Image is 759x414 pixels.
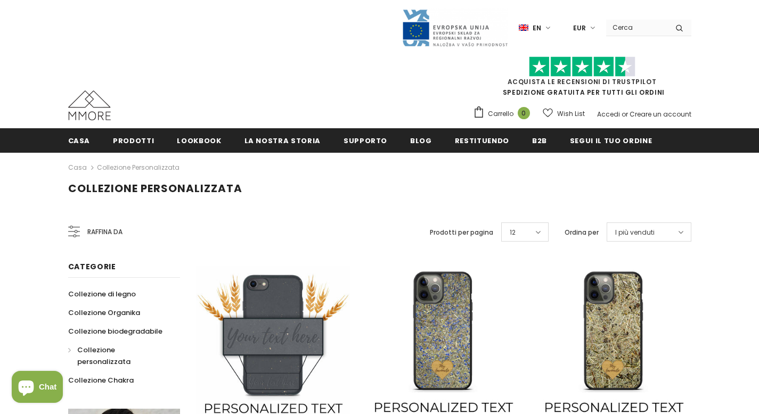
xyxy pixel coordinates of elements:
a: Creare un account [630,110,691,119]
a: Collezione Chakra [68,371,134,390]
span: or [622,110,628,119]
a: Acquista le recensioni di TrustPilot [508,77,657,86]
span: Collezione biodegradabile [68,326,162,336]
span: EUR [573,23,586,34]
span: Carrello [488,109,513,119]
a: Accedi [597,110,620,119]
a: Collezione di legno [68,285,136,303]
img: Casi MMORE [68,90,111,120]
a: Casa [68,161,87,174]
img: Javni Razpis [402,9,508,47]
a: Casa [68,128,91,152]
label: Prodotti per pagina [430,227,493,238]
span: Categorie [68,261,116,272]
span: Collezione personalizzata [77,345,130,367]
span: Restituendo [455,136,509,146]
span: Segui il tuo ordine [570,136,652,146]
span: La nostra storia [244,136,321,146]
a: Restituendo [455,128,509,152]
a: Collezione personalizzata [68,341,168,371]
label: Ordina per [565,227,599,238]
span: Wish List [557,109,585,119]
span: Prodotti [113,136,154,146]
img: i-lang-1.png [519,23,528,32]
a: Collezione Organika [68,303,140,322]
span: Collezione personalizzata [68,181,242,196]
a: Carrello 0 [473,106,535,122]
span: 12 [510,227,516,238]
span: supporto [344,136,387,146]
span: Collezione di legno [68,289,136,299]
span: Blog [410,136,432,146]
a: Segui il tuo ordine [570,128,652,152]
a: La nostra storia [244,128,321,152]
span: Raffina da [87,226,123,238]
a: Wish List [543,104,585,123]
span: Lookbook [177,136,221,146]
span: SPEDIZIONE GRATUITA PER TUTTI GLI ORDINI [473,61,691,97]
span: 0 [518,107,530,119]
a: Lookbook [177,128,221,152]
inbox-online-store-chat: Shopify online store chat [9,371,66,405]
a: Prodotti [113,128,154,152]
a: Collezione biodegradabile [68,322,162,341]
span: en [533,23,541,34]
span: Casa [68,136,91,146]
span: Collezione Organika [68,308,140,318]
input: Search Site [606,20,667,35]
span: Collezione Chakra [68,375,134,385]
a: Collezione personalizzata [97,163,179,172]
a: supporto [344,128,387,152]
span: B2B [532,136,547,146]
span: I più venduti [615,227,655,238]
a: Javni Razpis [402,23,508,32]
a: Blog [410,128,432,152]
a: B2B [532,128,547,152]
img: Fidati di Pilot Stars [529,56,635,77]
